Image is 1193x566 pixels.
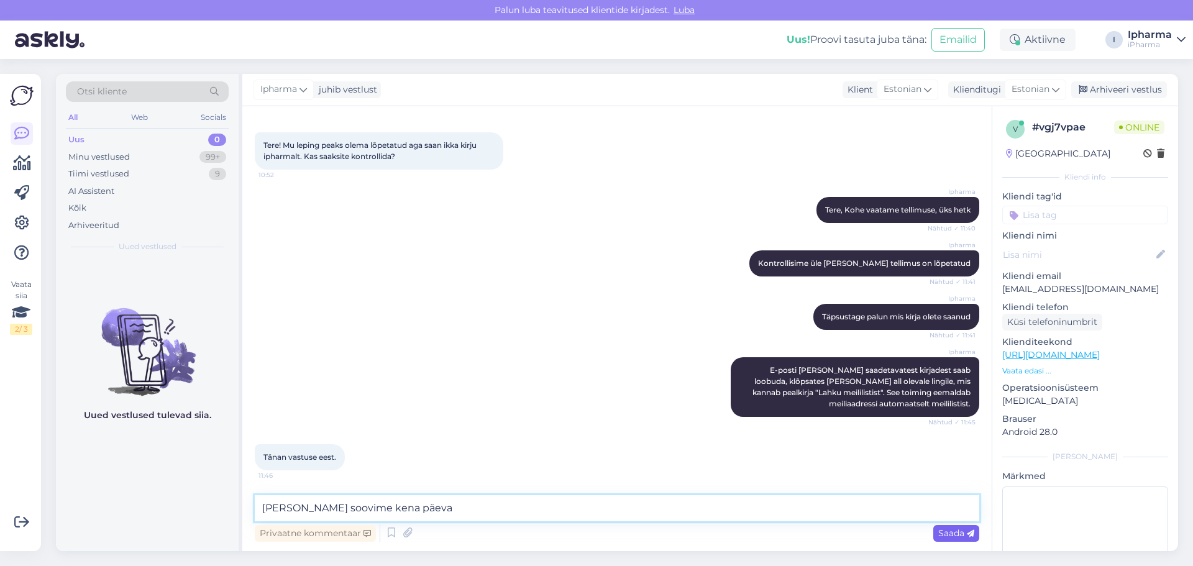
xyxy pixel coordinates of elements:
p: Klienditeekond [1002,335,1168,349]
span: Tere! Mu leping peaks olema lõpetatud aga saan ikka kirju ipharmalt. Kas saaksite kontrollida? [263,140,478,161]
span: Ipharma [929,187,976,196]
div: Ipharma [1128,30,1172,40]
div: Uus [68,134,85,146]
span: Nähtud ✓ 11:41 [929,331,976,340]
span: Online [1114,121,1164,134]
div: All [66,109,80,126]
div: 9 [209,168,226,180]
a: IpharmaiPharma [1128,30,1186,50]
div: Vaata siia [10,279,32,335]
div: Proovi tasuta juba täna: [787,32,926,47]
span: Tänan vastuse eest. [263,452,336,462]
p: Kliendi email [1002,270,1168,283]
p: Vaata edasi ... [1002,365,1168,377]
div: [PERSON_NAME] [1002,451,1168,462]
div: Arhiveeritud [68,219,119,232]
p: Kliendi tag'id [1002,190,1168,203]
div: Tiimi vestlused [68,168,129,180]
div: Web [129,109,150,126]
b: Uus! [787,34,810,45]
span: E-posti [PERSON_NAME] saadetavatest kirjadest saab loobuda, klõpsates [PERSON_NAME] all olevale l... [752,365,972,408]
div: Arhiveeri vestlus [1071,81,1167,98]
div: I [1105,31,1123,48]
span: Uued vestlused [119,241,176,252]
div: juhib vestlust [314,83,377,96]
div: Privaatne kommentaar [255,525,376,542]
span: Tere, Kohe vaatame tellimuse, üks hetk [825,205,971,214]
span: Nähtud ✓ 11:41 [929,277,976,286]
span: Ipharma [929,294,976,303]
span: v [1013,124,1018,134]
div: 99+ [199,151,226,163]
p: Android 28.0 [1002,426,1168,439]
button: Emailid [931,28,985,52]
p: Kliendi telefon [1002,301,1168,314]
p: Uued vestlused tulevad siia. [84,409,211,422]
span: Ipharma [929,347,976,357]
div: Socials [198,109,229,126]
div: Kõik [68,202,86,214]
div: 0 [208,134,226,146]
div: Klient [843,83,873,96]
span: Nähtud ✓ 11:40 [928,224,976,233]
div: [GEOGRAPHIC_DATA] [1006,147,1110,160]
div: iPharma [1128,40,1172,50]
div: Kliendi info [1002,171,1168,183]
div: Klienditugi [948,83,1001,96]
img: Askly Logo [10,84,34,107]
p: [MEDICAL_DATA] [1002,395,1168,408]
textarea: [PERSON_NAME] soovime kena päeva [255,495,979,521]
div: Aktiivne [1000,29,1076,51]
div: 2 / 3 [10,324,32,335]
p: Operatsioonisüsteem [1002,381,1168,395]
span: Kontrollisime üle [PERSON_NAME] tellimus on lõpetatud [758,258,971,268]
span: Täpsustage palun mis kirja olete saanud [822,312,971,321]
div: # vgj7vpae [1032,120,1114,135]
input: Lisa tag [1002,206,1168,224]
span: 10:52 [258,170,305,180]
span: 11:46 [258,471,305,480]
span: Estonian [884,83,921,96]
div: AI Assistent [68,185,114,198]
input: Lisa nimi [1003,248,1154,262]
p: [EMAIL_ADDRESS][DOMAIN_NAME] [1002,283,1168,296]
span: Nähtud ✓ 11:45 [928,418,976,427]
p: Kliendi nimi [1002,229,1168,242]
div: Küsi telefoninumbrit [1002,314,1102,331]
span: Otsi kliente [77,85,127,98]
p: Brauser [1002,413,1168,426]
div: Minu vestlused [68,151,130,163]
span: Ipharma [260,83,297,96]
span: Luba [670,4,698,16]
span: Ipharma [929,240,976,250]
a: [URL][DOMAIN_NAME] [1002,349,1100,360]
p: Märkmed [1002,470,1168,483]
span: Saada [938,527,974,539]
img: No chats [56,286,239,398]
span: Estonian [1012,83,1049,96]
